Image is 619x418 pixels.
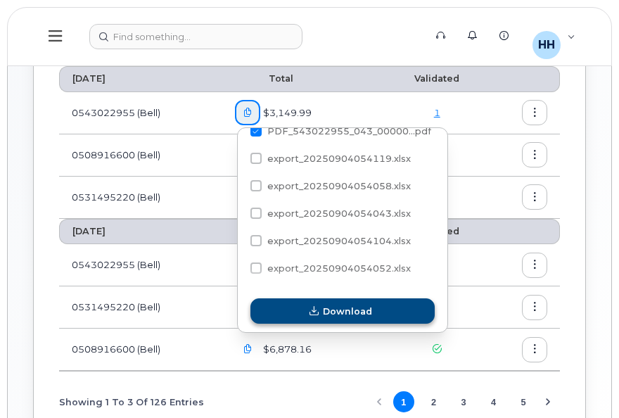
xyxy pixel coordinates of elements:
a: 1 [434,107,440,118]
input: Find something... [89,24,302,49]
span: $6,878.16 [260,343,312,356]
span: Total [235,226,293,236]
span: HH [538,37,555,53]
span: export_20250904054104.xlsx [267,236,411,246]
div: Hailey Hatting [523,23,585,51]
th: Validated [387,66,487,91]
span: Total [235,73,293,84]
td: 0531495220 (Bell) [59,286,222,329]
td: 0531495220 (Bell) [59,177,222,219]
span: export_20250904054058.xlsx [267,181,411,191]
iframe: Messenger Launcher [558,357,608,407]
span: export_20250904054104.xlsx [250,238,411,248]
button: Next Page [537,391,559,412]
td: 0508916600 (Bell) [59,134,222,177]
span: export_20250904054052.xlsx [250,265,411,276]
button: Download [250,298,435,324]
span: PDF_543022955_043_0000000000.pdf [250,128,431,139]
td: 0543022955 (Bell) [59,92,222,134]
td: 0543022955 (Bell) [59,244,222,286]
button: Page 3 [453,391,474,412]
span: Download [323,305,372,318]
button: Page 2 [423,391,444,412]
span: export_20250904054043.xlsx [250,210,411,221]
span: export_20250904054119.xlsx [267,153,411,164]
span: export_20250904054043.xlsx [267,208,411,219]
span: export_20250904054119.xlsx [250,156,411,166]
span: Showing 1 To 3 Of 126 Entries [59,391,204,412]
span: PDF_543022955_043_00000...pdf [267,126,431,137]
button: Page 1 [393,391,414,412]
button: Page 5 [513,391,534,412]
button: Page 4 [483,391,504,412]
span: $3,149.99 [260,106,312,120]
td: 0508916600 (Bell) [59,329,222,371]
span: export_20250904054058.xlsx [250,183,411,194]
th: [DATE] [59,66,222,91]
span: export_20250904054052.xlsx [267,263,411,274]
th: [DATE] [59,219,222,244]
